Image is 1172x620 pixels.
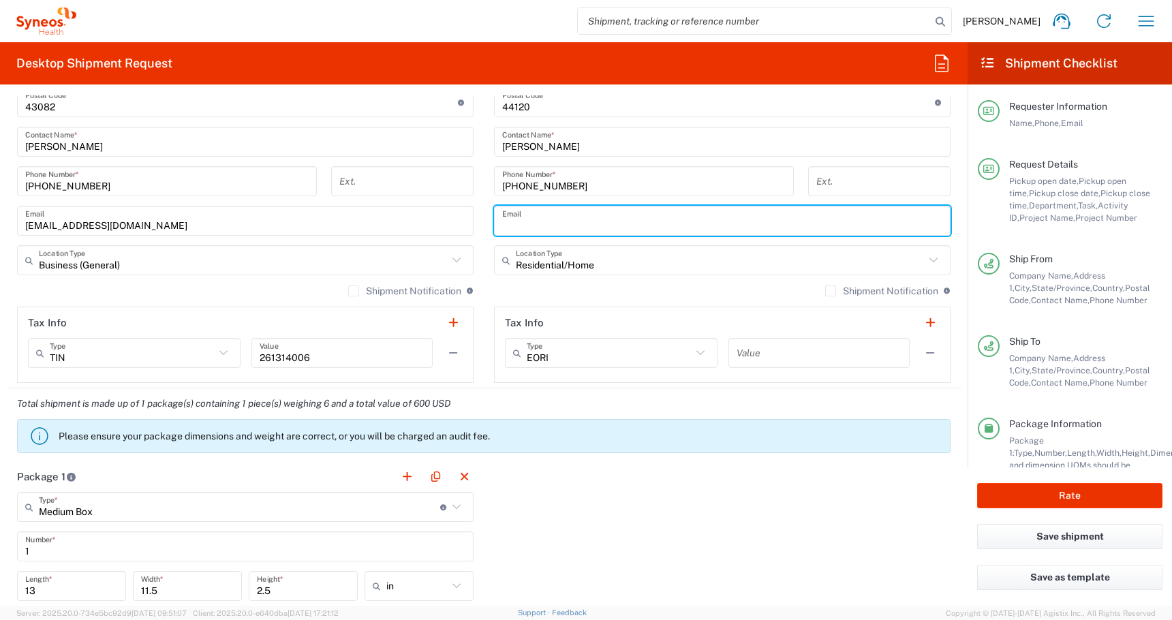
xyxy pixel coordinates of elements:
label: Shipment Notification [348,285,461,296]
span: Server: 2025.20.0-734e5bc92d9 [16,609,187,617]
span: Ship From [1009,253,1053,264]
span: Height, [1122,448,1150,458]
input: Shipment, tracking or reference number [578,8,931,34]
span: Request Details [1009,159,1078,170]
span: State/Province, [1032,365,1092,375]
span: Phone Number [1090,295,1147,305]
h2: Shipment Checklist [980,55,1117,72]
span: Contact Name, [1031,377,1090,388]
label: Shipment Notification [825,285,938,296]
span: Ship To [1009,336,1040,347]
em: Total shipment is made up of 1 package(s) containing 1 piece(s) weighing 6 and a total value of 6... [7,398,461,409]
span: Company Name, [1009,353,1073,363]
span: Email [1061,118,1083,128]
h2: Tax Info [28,316,67,330]
h2: Package 1 [17,470,76,484]
button: Save as template [977,565,1162,590]
span: Width, [1096,448,1122,458]
span: Number, [1034,448,1067,458]
span: State/Province, [1032,283,1092,293]
span: Task, [1078,200,1098,211]
span: Pickup close date, [1029,188,1100,198]
span: Pickup open date, [1009,176,1079,186]
span: Type, [1014,448,1034,458]
span: Company Name, [1009,270,1073,281]
a: Support [518,608,552,617]
a: Feedback [552,608,587,617]
span: [PERSON_NAME] [963,15,1040,27]
span: Country, [1092,283,1125,293]
span: Phone Number [1090,377,1147,388]
span: Package 1: [1009,435,1044,458]
span: Project Name, [1019,213,1075,223]
span: [DATE] 09:51:07 [132,609,187,617]
span: City, [1015,283,1032,293]
span: Client: 2025.20.0-e640dba [193,609,339,617]
span: Copyright © [DATE]-[DATE] Agistix Inc., All Rights Reserved [946,607,1156,619]
button: Rate [977,483,1162,508]
span: Requester Information [1009,101,1107,112]
span: Package Information [1009,418,1102,429]
span: Contact Name, [1031,295,1090,305]
h2: Desktop Shipment Request [16,55,172,72]
span: [DATE] 17:21:12 [288,609,339,617]
span: Department, [1029,200,1078,211]
span: Length, [1067,448,1096,458]
span: Country, [1092,365,1125,375]
button: Save shipment [977,524,1162,549]
p: Please ensure your package dimensions and weight are correct, or you will be charged an audit fee. [59,430,944,442]
span: Name, [1009,118,1034,128]
span: Project Number [1075,213,1137,223]
span: City, [1015,365,1032,375]
span: Phone, [1034,118,1061,128]
h2: Tax Info [505,316,544,330]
